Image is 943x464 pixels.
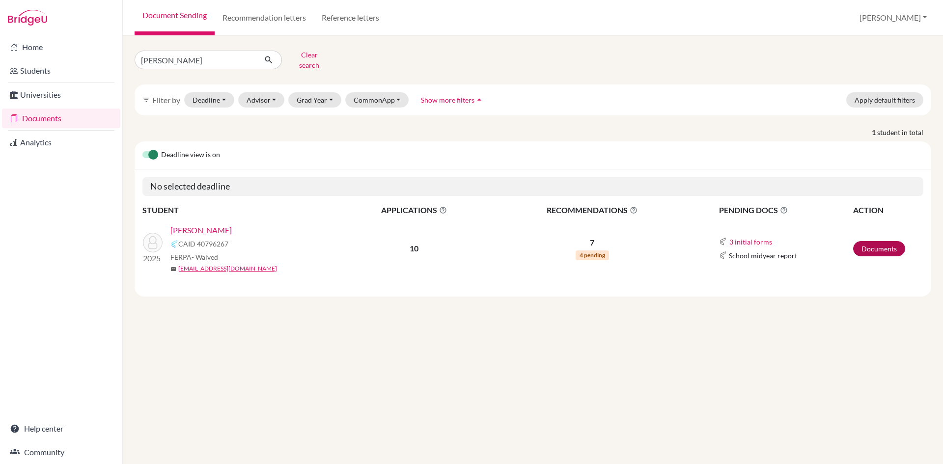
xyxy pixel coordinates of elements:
[142,177,923,196] h5: No selected deadline
[170,266,176,272] span: mail
[345,92,409,108] button: CommonApp
[719,238,727,246] img: Common App logo
[490,237,695,248] p: 7
[142,96,150,104] i: filter_list
[877,127,931,137] span: student in total
[339,204,489,216] span: APPLICATIONS
[853,204,923,217] th: ACTION
[2,419,120,438] a: Help center
[2,85,120,105] a: Universities
[143,252,163,264] p: 2025
[719,251,727,259] img: Common App logo
[142,204,339,217] th: STUDENT
[170,240,178,248] img: Common App logo
[170,252,218,262] span: FERPA
[8,10,47,26] img: Bridge-U
[474,95,484,105] i: arrow_drop_up
[421,96,474,104] span: Show more filters
[2,133,120,152] a: Analytics
[853,241,905,256] a: Documents
[576,250,609,260] span: 4 pending
[2,37,120,57] a: Home
[410,244,418,253] b: 10
[152,95,180,105] span: Filter by
[135,51,256,69] input: Find student by name...
[872,127,877,137] strong: 1
[855,8,931,27] button: [PERSON_NAME]
[288,92,341,108] button: Grad Year
[282,47,336,73] button: Clear search
[846,92,923,108] button: Apply default filters
[192,253,218,261] span: - Waived
[178,264,277,273] a: [EMAIL_ADDRESS][DOMAIN_NAME]
[729,236,773,247] button: 3 initial forms
[2,109,120,128] a: Documents
[238,92,285,108] button: Advisor
[178,239,228,249] span: CAID 40796267
[490,204,695,216] span: RECOMMENDATIONS
[719,204,852,216] span: PENDING DOCS
[413,92,493,108] button: Show more filtersarrow_drop_up
[170,224,232,236] a: [PERSON_NAME]
[729,250,797,261] span: School midyear report
[143,233,163,252] img: Paudel, Pratyush
[2,61,120,81] a: Students
[161,149,220,161] span: Deadline view is on
[2,442,120,462] a: Community
[184,92,234,108] button: Deadline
